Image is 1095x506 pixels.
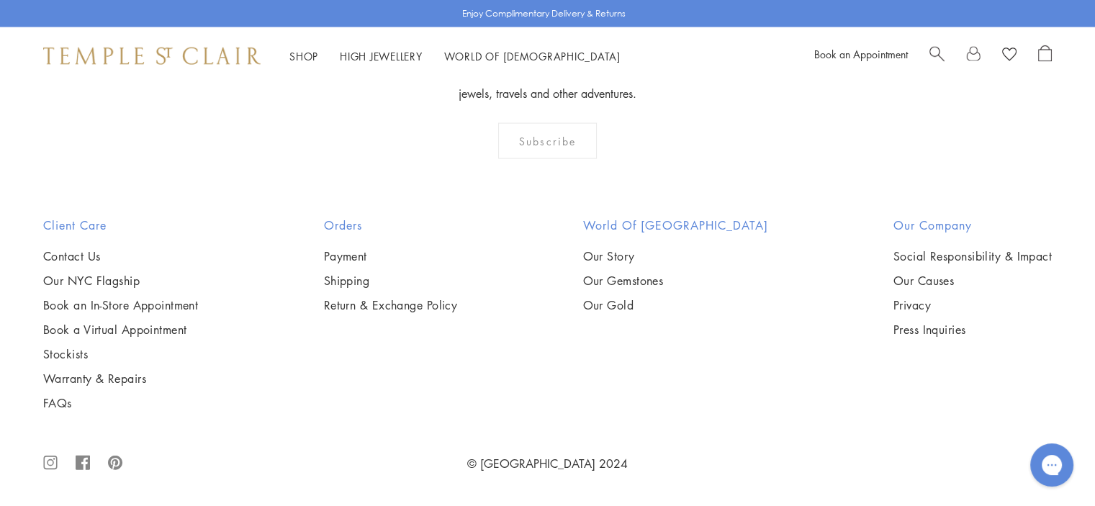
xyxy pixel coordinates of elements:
[1023,438,1081,492] iframe: Gorgias live chat messenger
[893,322,1052,338] a: Press Inquiries
[43,395,198,411] a: FAQs
[43,371,198,387] a: Warranty & Repairs
[582,297,767,313] a: Our Gold
[340,49,423,63] a: High JewelleryHigh Jewellery
[1038,45,1052,67] a: Open Shopping Bag
[929,45,945,67] a: Search
[43,217,198,234] h2: Client Care
[43,248,198,264] a: Contact Us
[893,248,1052,264] a: Social Responsibility & Impact
[324,273,458,289] a: Shipping
[43,48,261,65] img: Temple St. Clair
[893,217,1052,234] h2: Our Company
[324,297,458,313] a: Return & Exchange Policy
[289,48,621,65] nav: Main navigation
[814,47,908,61] a: Book an Appointment
[1002,45,1017,67] a: View Wishlist
[324,248,458,264] a: Payment
[498,123,597,159] div: Subscribe
[43,322,198,338] a: Book a Virtual Appointment
[43,297,198,313] a: Book an In-Store Appointment
[462,6,626,21] p: Enjoy Complimentary Delivery & Returns
[444,49,621,63] a: World of [DEMOGRAPHIC_DATA]World of [DEMOGRAPHIC_DATA]
[582,217,767,234] h2: World of [GEOGRAPHIC_DATA]
[893,273,1052,289] a: Our Causes
[582,273,767,289] a: Our Gemstones
[893,297,1052,313] a: Privacy
[324,217,458,234] h2: Orders
[467,456,628,471] a: © [GEOGRAPHIC_DATA] 2024
[43,273,198,289] a: Our NYC Flagship
[289,49,318,63] a: ShopShop
[43,346,198,362] a: Stockists
[582,248,767,264] a: Our Story
[402,70,693,101] p: Receive our newsletter to discover our latest news about jewels, travels and other adventures.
